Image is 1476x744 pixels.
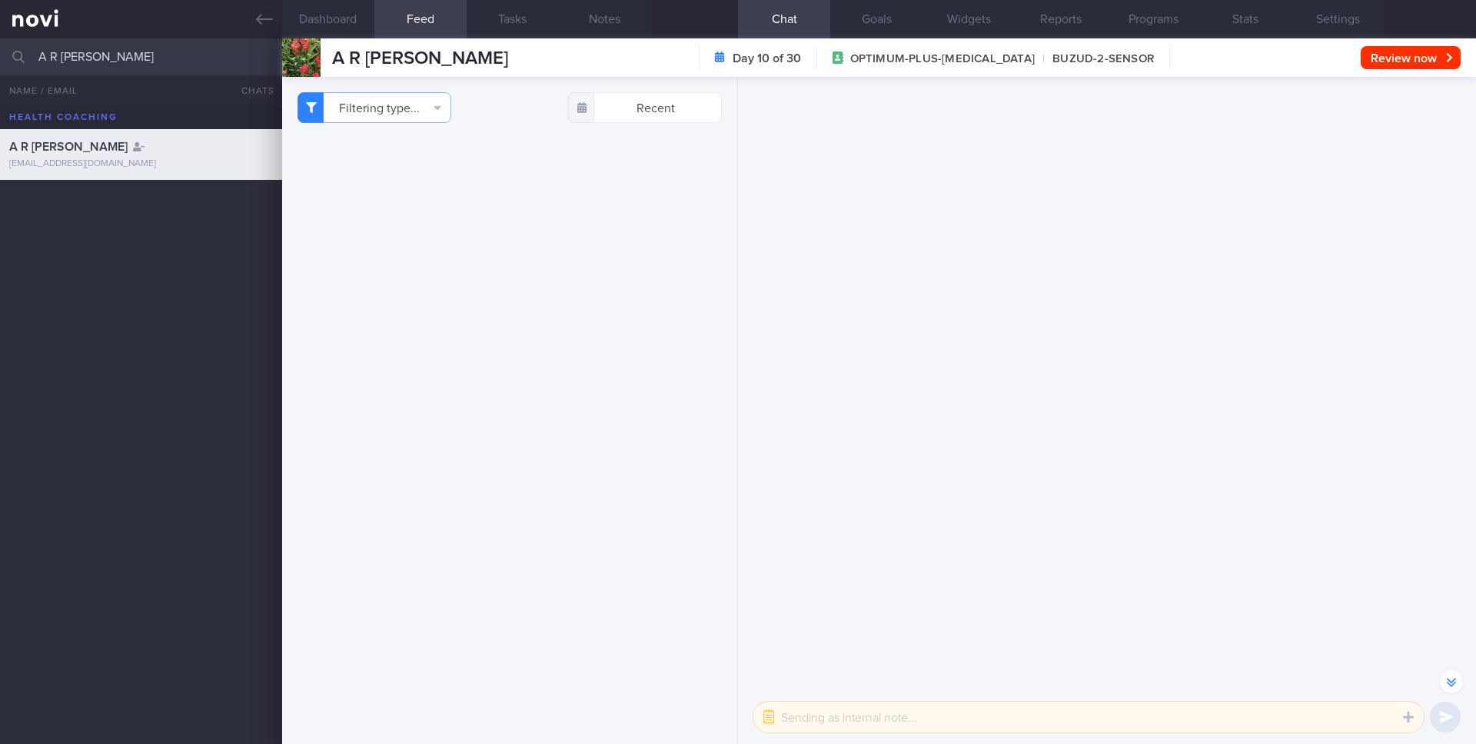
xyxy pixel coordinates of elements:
[850,51,1035,67] span: OPTIMUM-PLUS-[MEDICAL_DATA]
[733,51,801,66] strong: Day 10 of 30
[332,49,508,68] span: A R [PERSON_NAME]
[9,158,273,170] div: [EMAIL_ADDRESS][DOMAIN_NAME]
[221,75,282,106] button: Chats
[1035,51,1154,67] span: BUZUD-2-SENSOR
[9,141,128,153] span: A R [PERSON_NAME]
[298,92,451,123] button: Filtering type...
[1361,46,1461,69] button: Review now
